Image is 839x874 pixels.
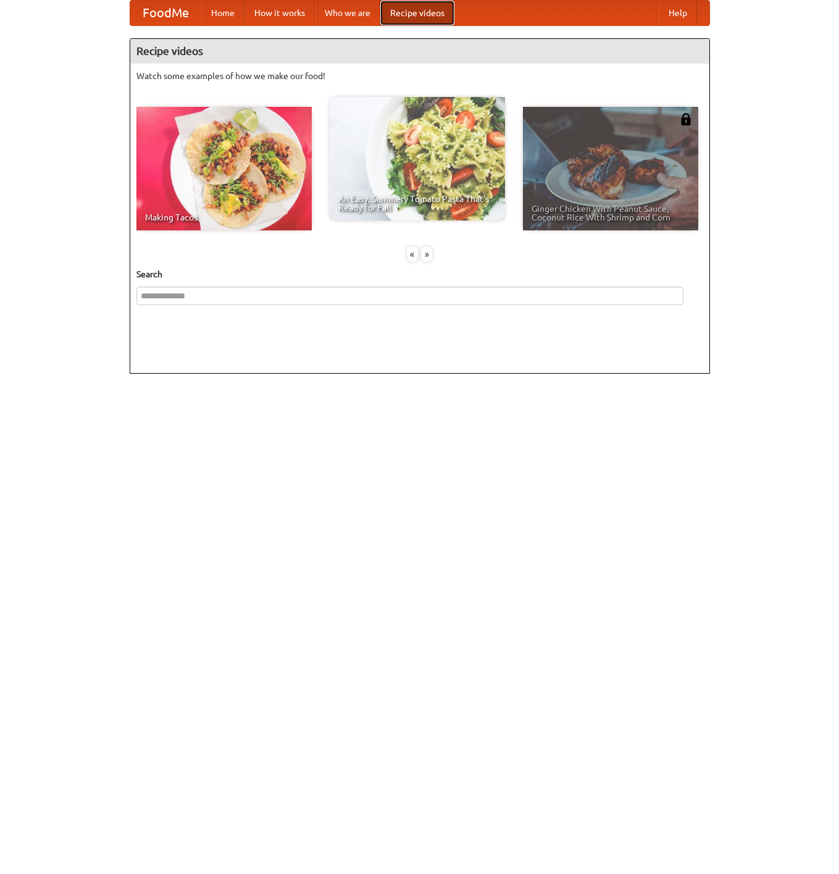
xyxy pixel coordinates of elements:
div: « [407,246,418,262]
a: How it works [244,1,315,25]
a: Recipe videos [380,1,454,25]
p: Watch some examples of how we make our food! [136,70,703,82]
a: Who we are [315,1,380,25]
h5: Search [136,268,703,280]
a: Making Tacos [136,107,312,230]
span: An Easy, Summery Tomato Pasta That's Ready for Fall [338,195,496,212]
a: An Easy, Summery Tomato Pasta That's Ready for Fall [330,97,505,221]
div: » [421,246,432,262]
a: Home [201,1,244,25]
img: 483408.png [680,113,692,125]
h4: Recipe videos [130,39,709,64]
a: FoodMe [130,1,201,25]
a: Help [659,1,697,25]
span: Making Tacos [145,213,303,222]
